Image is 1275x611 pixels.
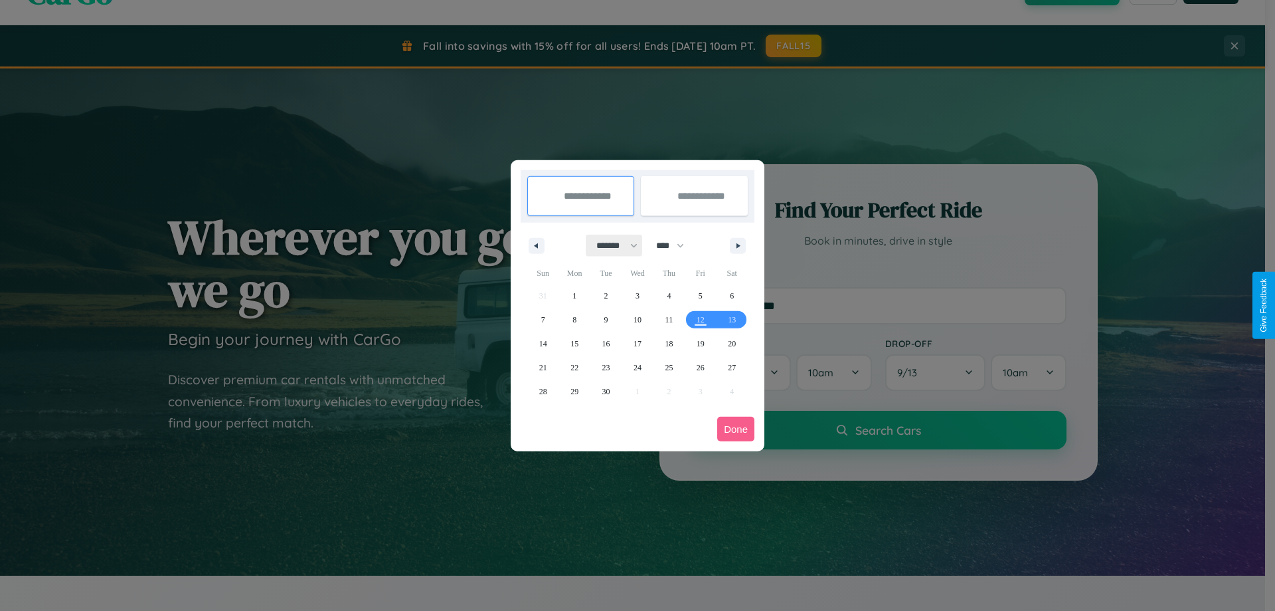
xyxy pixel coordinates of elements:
button: 17 [622,332,653,356]
div: Give Feedback [1259,279,1268,332]
button: 21 [527,356,558,380]
button: 28 [527,380,558,404]
button: 30 [590,380,622,404]
span: Tue [590,263,622,284]
button: 7 [527,308,558,332]
button: 25 [653,356,685,380]
span: 19 [697,332,705,356]
span: 3 [636,284,639,308]
span: 9 [604,308,608,332]
span: 29 [570,380,578,404]
span: 21 [539,356,547,380]
button: 20 [717,332,748,356]
button: 27 [717,356,748,380]
span: 25 [665,356,673,380]
button: 22 [558,356,590,380]
span: 27 [728,356,736,380]
button: 29 [558,380,590,404]
span: Sun [527,263,558,284]
span: 8 [572,308,576,332]
span: 16 [602,332,610,356]
button: 6 [717,284,748,308]
span: 20 [728,332,736,356]
button: 11 [653,308,685,332]
button: 9 [590,308,622,332]
span: 12 [697,308,705,332]
span: Thu [653,263,685,284]
button: 19 [685,332,716,356]
span: 22 [570,356,578,380]
button: 24 [622,356,653,380]
button: 3 [622,284,653,308]
span: 24 [634,356,641,380]
button: 14 [527,332,558,356]
span: 18 [665,332,673,356]
button: 13 [717,308,748,332]
span: 5 [699,284,703,308]
span: 23 [602,356,610,380]
button: 15 [558,332,590,356]
button: 16 [590,332,622,356]
button: 23 [590,356,622,380]
span: 17 [634,332,641,356]
span: 7 [541,308,545,332]
span: 14 [539,332,547,356]
span: Sat [717,263,748,284]
button: 1 [558,284,590,308]
button: 2 [590,284,622,308]
span: 26 [697,356,705,380]
span: 15 [570,332,578,356]
span: 13 [728,308,736,332]
span: 4 [667,284,671,308]
span: 11 [665,308,673,332]
span: 30 [602,380,610,404]
button: 18 [653,332,685,356]
span: Fri [685,263,716,284]
button: 8 [558,308,590,332]
button: 5 [685,284,716,308]
button: 26 [685,356,716,380]
span: 2 [604,284,608,308]
span: Mon [558,263,590,284]
button: 12 [685,308,716,332]
span: 1 [572,284,576,308]
span: Wed [622,263,653,284]
button: Done [717,417,754,441]
button: 10 [622,308,653,332]
button: 4 [653,284,685,308]
span: 28 [539,380,547,404]
span: 6 [730,284,734,308]
span: 10 [634,308,641,332]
